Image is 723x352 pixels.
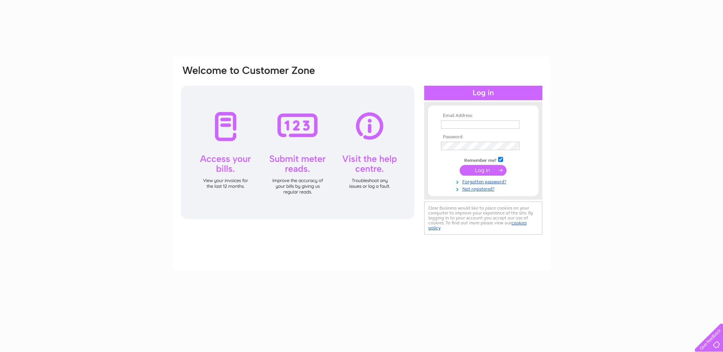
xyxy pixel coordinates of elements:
[428,220,527,230] a: cookies policy
[441,185,527,192] a: Not registered?
[441,178,527,185] a: Forgotten password?
[460,165,507,176] input: Submit
[439,134,527,140] th: Password:
[439,156,527,163] td: Remember me?
[439,113,527,118] th: Email Address:
[424,202,542,235] div: Clear Business would like to place cookies on your computer to improve your experience of the sit...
